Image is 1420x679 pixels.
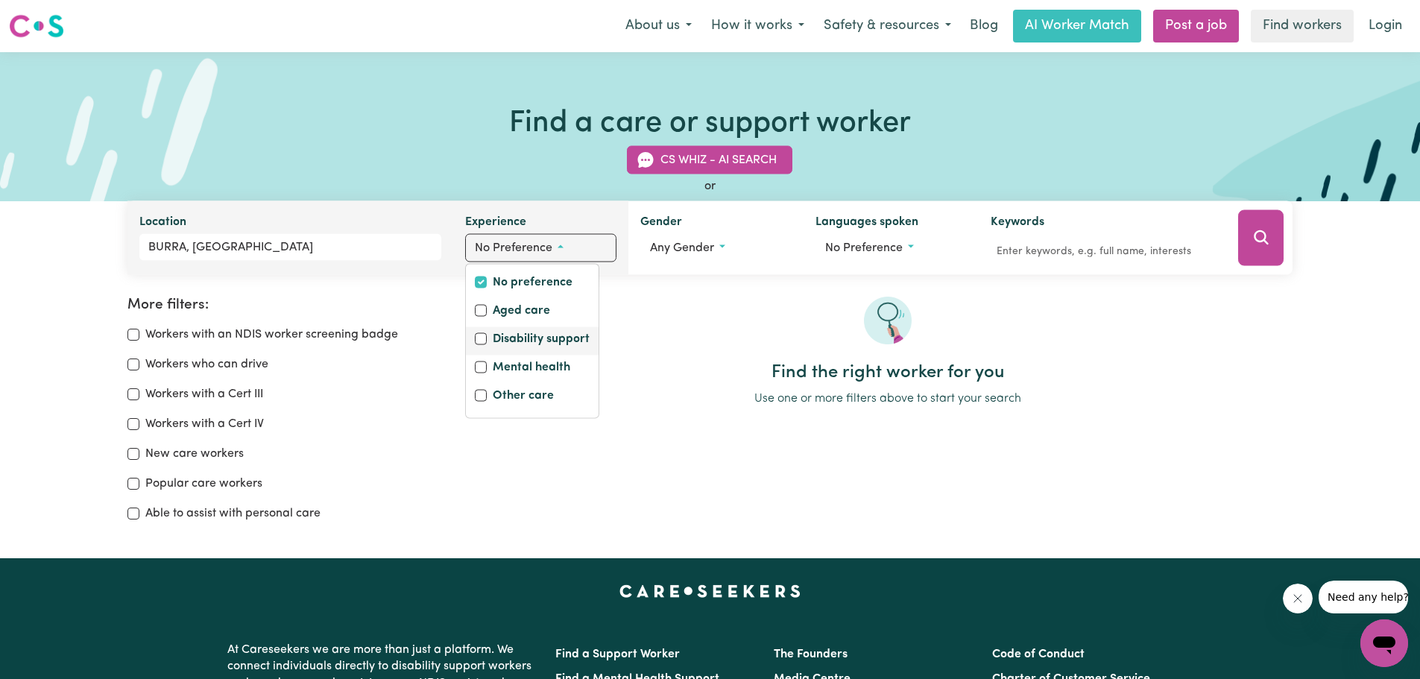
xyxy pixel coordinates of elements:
[9,10,90,22] span: Need any help?
[1153,10,1239,42] a: Post a job
[701,10,814,42] button: How it works
[465,264,599,419] div: Worker experience options
[145,385,263,403] label: Workers with a Cert III
[493,274,572,294] label: No preference
[815,234,967,262] button: Worker language preferences
[774,648,848,660] a: The Founders
[650,242,714,254] span: Any gender
[139,234,442,261] input: Enter a suburb
[1251,10,1354,42] a: Find workers
[482,390,1293,408] p: Use one or more filters above to start your search
[145,326,398,344] label: Workers with an NDIS worker screening badge
[1360,10,1411,42] a: Login
[1319,581,1408,613] iframe: Message from company
[640,213,682,234] label: Gender
[493,359,570,379] label: Mental health
[493,330,590,351] label: Disability support
[145,475,262,493] label: Popular care workers
[465,213,526,234] label: Experience
[616,10,701,42] button: About us
[493,387,554,408] label: Other care
[145,356,268,373] label: Workers who can drive
[1013,10,1141,42] a: AI Worker Match
[475,242,552,254] span: No preference
[465,234,616,262] button: Worker experience options
[139,213,186,234] label: Location
[992,648,1085,660] a: Code of Conduct
[145,445,244,463] label: New care workers
[815,213,918,234] label: Languages spoken
[145,505,321,522] label: Able to assist with personal care
[619,585,801,597] a: Careseekers home page
[1283,584,1313,613] iframe: Close message
[127,297,464,314] h2: More filters:
[991,240,1217,263] input: Enter keywords, e.g. full name, interests
[9,9,64,43] a: Careseekers logo
[1238,210,1284,266] button: Search
[1360,619,1408,667] iframe: Button to launch messaging window
[482,362,1293,384] h2: Find the right worker for you
[991,213,1044,234] label: Keywords
[493,302,550,323] label: Aged care
[961,10,1007,42] a: Blog
[825,242,903,254] span: No preference
[9,13,64,40] img: Careseekers logo
[640,234,792,262] button: Worker gender preference
[509,106,911,142] h1: Find a care or support worker
[127,177,1293,195] div: or
[627,146,792,174] button: CS Whiz - AI Search
[555,648,680,660] a: Find a Support Worker
[814,10,961,42] button: Safety & resources
[145,415,264,433] label: Workers with a Cert IV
